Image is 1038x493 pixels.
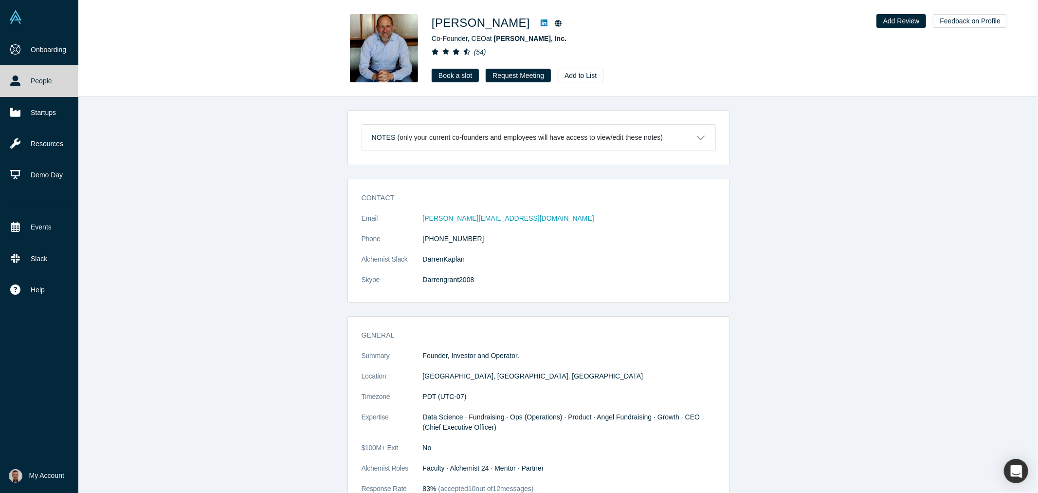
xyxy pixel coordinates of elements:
dt: Email [362,213,423,234]
dt: $100M+ Exit [362,443,423,463]
a: Book a slot [432,69,479,82]
p: Founder, Investor and Operator. [423,351,716,361]
span: Help [31,285,45,295]
dt: Skype [362,275,423,295]
dt: Phone [362,234,423,254]
dt: Alchemist Roles [362,463,423,484]
h3: Notes [372,133,396,143]
dd: DarrenKaplan [423,254,716,265]
button: My Account [9,469,64,483]
button: Add Review [876,14,927,28]
h3: General [362,330,702,341]
span: Data Science · Fundraising · Ops (Operations) · Product · Angel Fundraising · Growth · CEO (Chief... [423,413,700,431]
span: (accepted 10 out of 12 messages) [437,485,534,493]
i: ( 54 ) [474,48,486,56]
a: [PERSON_NAME][EMAIL_ADDRESS][DOMAIN_NAME] [423,214,594,222]
dd: Darrengrant2008 [423,275,716,285]
button: Request Meeting [486,69,551,82]
dt: Timezone [362,392,423,412]
span: My Account [29,471,64,481]
a: [PERSON_NAME], Inc. [494,35,566,42]
img: Darren Kaplan's Profile Image [350,14,418,82]
dd: No [423,443,716,453]
h3: Contact [362,193,702,203]
dt: Alchemist Slack [362,254,423,275]
dt: Location [362,371,423,392]
span: 83% [423,485,437,493]
button: Notes (only your current co-founders and employees will have access to view/edit these notes) [362,125,715,151]
a: [PHONE_NUMBER] [423,235,484,243]
dd: [GEOGRAPHIC_DATA], [GEOGRAPHIC_DATA], [GEOGRAPHIC_DATA] [423,371,716,381]
p: (only your current co-founders and employees will have access to view/edit these notes) [398,133,663,142]
dd: Faculty · Alchemist 24 · Mentor · Partner [423,463,716,474]
dt: Summary [362,351,423,371]
button: Feedback on Profile [933,14,1007,28]
span: Co-Founder, CEO at [432,35,566,42]
img: Alchemist Vault Logo [9,10,22,24]
dd: PDT (UTC-07) [423,392,716,402]
img: Dilip Mohapatra's Account [9,469,22,483]
button: Add to List [558,69,603,82]
h1: [PERSON_NAME] [432,14,530,32]
dt: Expertise [362,412,423,443]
